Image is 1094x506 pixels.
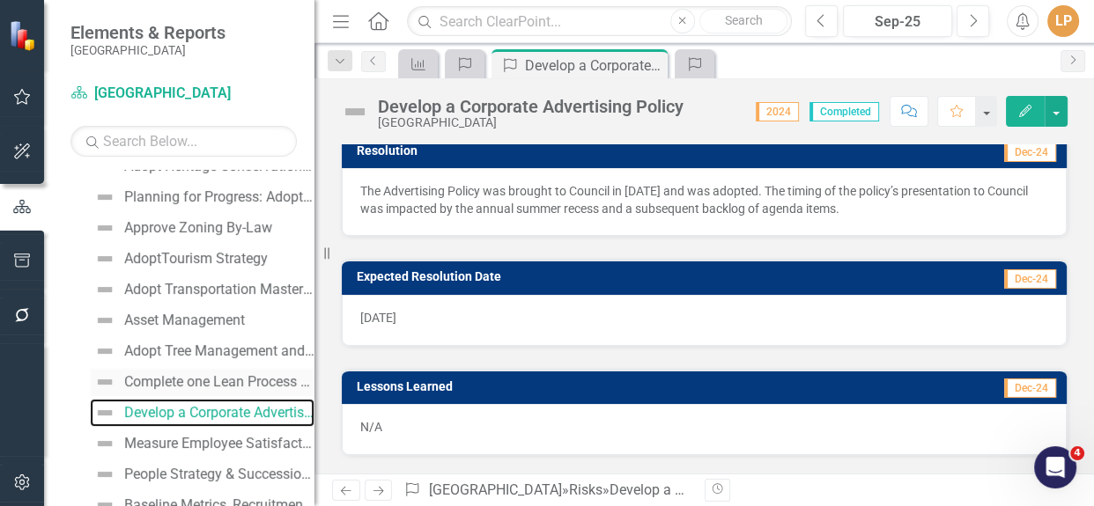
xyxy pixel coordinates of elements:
a: Develop a Corporate Advertising Policy [90,399,314,427]
div: AdoptTourism Strategy [124,251,268,267]
a: [GEOGRAPHIC_DATA] [70,84,291,104]
span: 4 [1070,446,1084,460]
p: The Advertising Policy was brought to Council in [DATE] and was adopted. The timing of the policy... [360,182,1048,217]
img: Not Defined [94,279,115,300]
a: AdoptTourism Strategy [90,245,268,273]
span: Completed [809,102,879,121]
div: Measure Employee Satisfaction [124,436,314,451]
h3: Lessons Learned [357,380,806,393]
a: Planning for Progress: Adopt development guidelines and supporting documentation [90,183,314,211]
span: 2024 [756,102,799,121]
span: Search [724,13,762,27]
div: [GEOGRAPHIC_DATA] [378,116,684,129]
a: Measure Employee Satisfaction [90,429,314,458]
span: Dec-24 [1004,269,1056,289]
img: Not Defined [94,341,115,362]
div: Keywords by Traffic [195,104,297,115]
div: Complete one Lean Process Review annually [124,374,314,390]
img: logo_orange.svg [28,28,42,42]
div: People Strategy & Succession Plan [124,466,314,482]
a: Asset Management [90,306,245,334]
img: Not Defined [94,433,115,454]
span: Elements & Reports [70,22,225,43]
img: Not Defined [94,464,115,485]
a: Approve Zoning By-Law [90,214,272,242]
span: Dec-24 [1004,143,1056,162]
small: [GEOGRAPHIC_DATA] [70,43,225,57]
span: Dec-24 [1004,378,1056,398]
div: Develop a Corporate Advertising Policy [610,481,850,498]
div: Adopt Tree Management and Conservation Plan [124,343,314,359]
img: Not Defined [94,217,115,238]
div: Develop a Corporate Advertising Policy [378,97,684,116]
button: Sep-25 [843,5,952,37]
input: Search Below... [70,126,297,157]
iframe: Intercom live chat [1034,446,1076,488]
a: [GEOGRAPHIC_DATA] [429,481,562,498]
a: Risks [569,481,602,498]
button: LP [1047,5,1079,37]
div: Asset Management [124,312,245,328]
h3: Resolution [357,144,728,158]
input: Search ClearPoint... [407,6,792,37]
a: Complete one Lean Process Review annually [90,368,314,396]
a: People Strategy & Succession Plan [90,460,314,488]
img: tab_keywords_by_traffic_grey.svg [175,102,189,116]
button: Search [699,9,787,33]
div: Domain: [DOMAIN_NAME] [46,46,194,60]
p: N/A [360,418,1048,436]
img: Not Defined [341,98,369,126]
img: ClearPoint Strategy [9,20,40,51]
h3: Expected Resolution Date [357,270,868,283]
div: Domain Overview [67,104,158,115]
div: Adopt Transportation Masterplan [124,282,314,297]
div: Develop a Corporate Advertising Policy [525,55,663,77]
img: tab_domain_overview_orange.svg [48,102,62,116]
div: Approve Zoning By-Law [124,220,272,236]
img: Not Defined [94,187,115,208]
div: Planning for Progress: Adopt development guidelines and supporting documentation [124,189,314,205]
div: Sep-25 [849,11,946,33]
img: website_grey.svg [28,46,42,60]
div: » » [403,480,691,501]
div: v 4.0.25 [49,28,86,42]
img: Not Defined [94,371,115,392]
a: Adopt Transportation Masterplan [90,275,314,304]
a: Adopt Tree Management and Conservation Plan [90,337,314,365]
img: Not Defined [94,310,115,331]
div: Develop a Corporate Advertising Policy [124,405,314,421]
span: [DATE] [360,311,396,325]
img: Not Defined [94,402,115,423]
img: Not Defined [94,248,115,269]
